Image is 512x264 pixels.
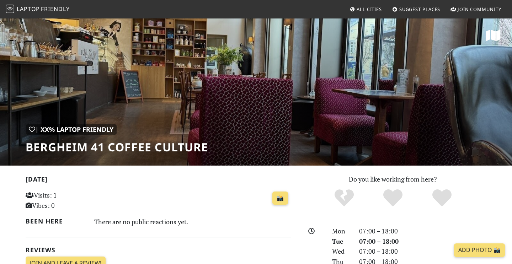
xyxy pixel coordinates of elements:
[26,176,291,186] h2: [DATE]
[320,188,369,208] div: No
[6,5,14,13] img: LaptopFriendly
[328,226,355,236] div: Mon
[328,236,355,247] div: Tue
[417,188,466,208] div: Definitely!
[328,246,355,257] div: Wed
[6,3,70,16] a: LaptopFriendly LaptopFriendly
[357,6,382,12] span: All Cities
[94,216,291,227] div: There are no public reactions yet.
[17,5,40,13] span: Laptop
[458,6,501,12] span: Join Community
[454,243,505,257] a: Add Photo 📸
[399,6,441,12] span: Suggest Places
[26,246,291,254] h2: Reviews
[26,124,117,135] div: | XX% Laptop Friendly
[26,140,208,154] h1: Bergheim 41 coffee culture
[272,192,288,205] a: 📸
[448,3,504,16] a: Join Community
[355,246,491,257] div: 07:00 – 18:00
[41,5,69,13] span: Friendly
[368,188,417,208] div: Yes
[355,226,491,236] div: 07:00 – 18:00
[347,3,385,16] a: All Cities
[299,174,486,184] p: Do you like working from here?
[26,217,86,225] h2: Been here
[26,190,108,211] p: Visits: 1 Vibes: 0
[389,3,443,16] a: Suggest Places
[355,236,491,247] div: 07:00 – 18:00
